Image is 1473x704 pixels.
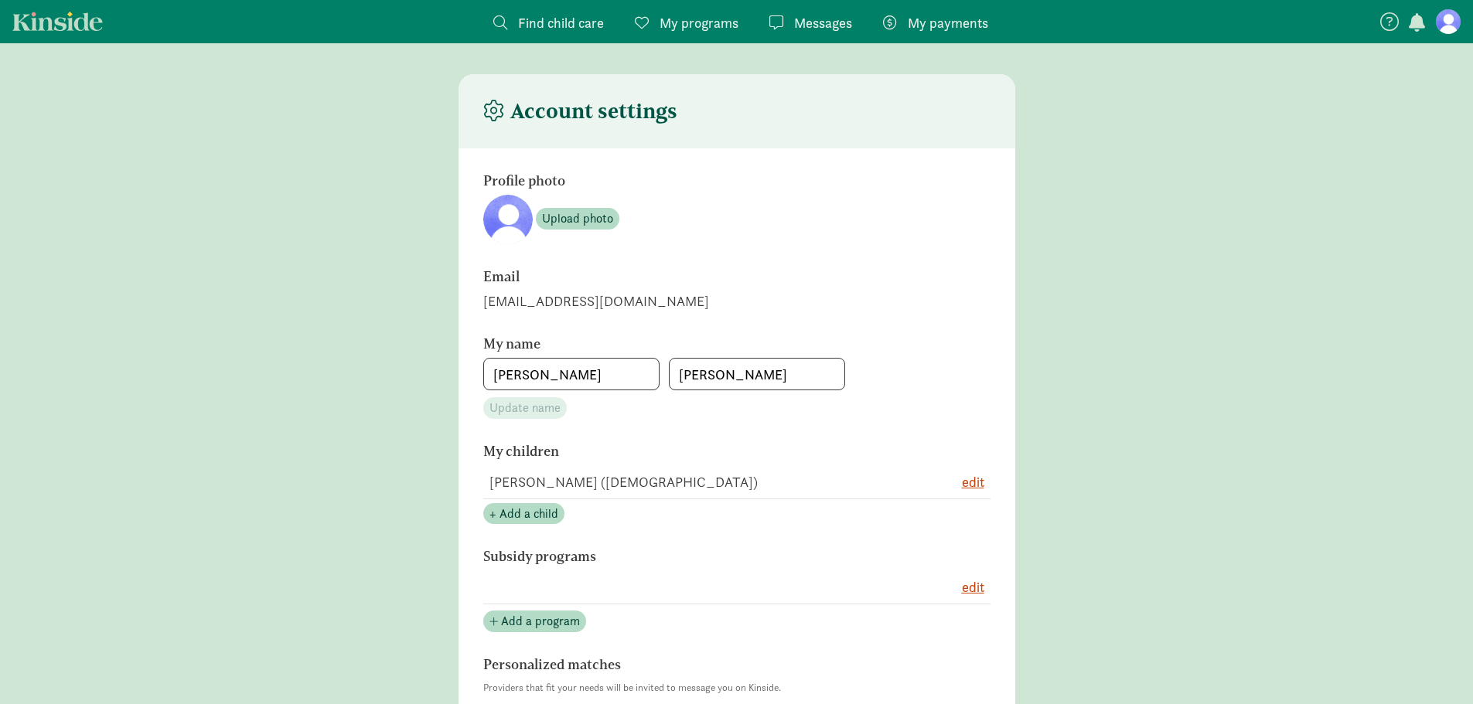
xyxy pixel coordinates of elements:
[489,399,561,417] span: Update name
[489,505,558,523] span: + Add a child
[484,359,659,389] input: First name
[518,12,604,33] span: Find child care
[483,503,564,525] button: + Add a child
[908,12,988,33] span: My payments
[12,12,103,31] a: Kinside
[483,173,909,189] h6: Profile photo
[794,12,852,33] span: Messages
[483,465,913,499] td: [PERSON_NAME] ([DEMOGRAPHIC_DATA])
[660,12,738,33] span: My programs
[483,99,677,124] h4: Account settings
[483,291,991,311] div: [EMAIL_ADDRESS][DOMAIN_NAME]
[483,678,991,697] p: Providers that fit your needs will be invited to message you on Kinside.
[542,209,613,228] span: Upload photo
[670,359,844,389] input: Last name
[483,657,909,672] h6: Personalized matches
[483,444,909,459] h6: My children
[483,336,909,352] h6: My name
[483,269,909,284] h6: Email
[483,610,586,632] button: Add a program
[962,471,984,492] button: edit
[962,576,984,597] button: edit
[501,612,580,631] span: Add a program
[483,549,909,564] h6: Subsidy programs
[483,397,567,419] button: Update name
[536,208,619,230] button: Upload photo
